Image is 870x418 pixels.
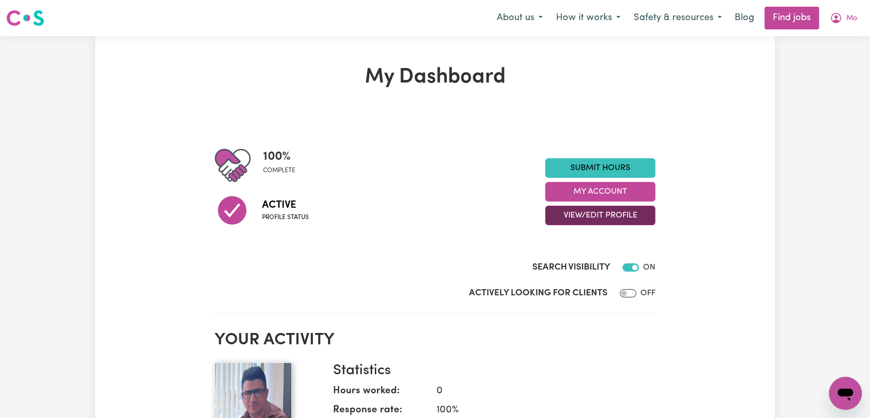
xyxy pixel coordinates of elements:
[764,7,819,29] a: Find jobs
[490,7,549,29] button: About us
[333,362,647,380] h3: Statistics
[428,403,647,418] dd: 100 %
[263,166,295,175] span: complete
[829,377,862,410] iframe: Button to launch messaging window
[846,13,857,24] span: Mo
[728,7,760,29] a: Blog
[6,9,44,27] img: Careseekers logo
[333,384,428,403] dt: Hours worked:
[6,6,44,30] a: Careseekers logo
[545,158,655,178] a: Submit Hours
[263,147,304,183] div: Profile completeness: 100%
[640,289,655,297] span: OFF
[549,7,627,29] button: How it works
[263,147,295,166] span: 100 %
[428,384,647,399] dd: 0
[262,197,309,213] span: Active
[545,206,655,225] button: View/Edit Profile
[469,287,607,300] label: Actively Looking for Clients
[262,213,309,222] span: Profile status
[643,263,655,272] span: ON
[215,65,655,90] h1: My Dashboard
[545,182,655,202] button: My Account
[823,7,864,29] button: My Account
[627,7,728,29] button: Safety & resources
[215,330,655,350] h2: Your activity
[532,261,610,274] label: Search Visibility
